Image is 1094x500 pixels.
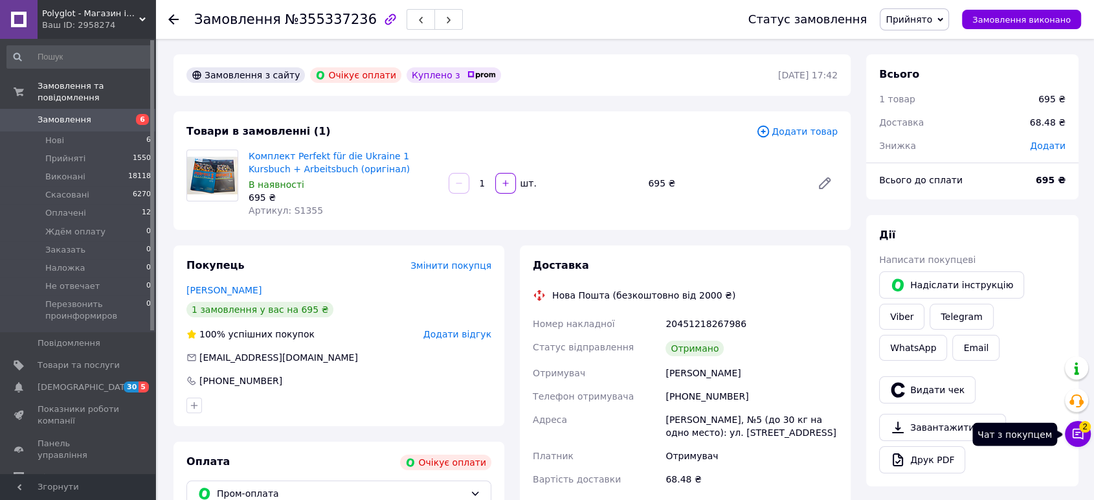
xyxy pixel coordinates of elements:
[886,14,932,25] span: Прийнято
[38,359,120,371] span: Товари та послуги
[249,205,323,216] span: Артикул: S1355
[879,255,976,265] span: Написати покупцеві
[1065,421,1091,447] button: Чат з покупцем2
[663,468,840,491] div: 68.48 ₴
[6,45,152,69] input: Пошук
[1079,420,1091,432] span: 2
[533,415,567,425] span: Адреса
[643,174,807,192] div: 695 ₴
[42,8,139,19] span: Polyglot - Магазин іноземної літератури
[146,299,151,322] span: 0
[663,312,840,335] div: 20451218267986
[133,153,151,165] span: 1550
[45,207,86,219] span: Оплачені
[199,352,358,363] span: [EMAIL_ADDRESS][DOMAIN_NAME]
[45,153,85,165] span: Прийняті
[249,179,304,190] span: В наявності
[1030,141,1066,151] span: Додати
[146,244,151,256] span: 0
[962,10,1081,29] button: Замовлення виконано
[879,229,895,241] span: Дії
[812,170,838,196] a: Редагувати
[1022,108,1073,137] div: 68.48 ₴
[198,374,284,387] div: [PHONE_NUMBER]
[186,125,331,137] span: Товари в замовленні (1)
[42,19,155,31] div: Ваш ID: 2958274
[879,94,915,104] span: 1 товар
[879,141,916,151] span: Знижка
[38,438,120,461] span: Панель управління
[533,342,634,352] span: Статус відправлення
[186,455,230,468] span: Оплата
[663,361,840,385] div: [PERSON_NAME]
[128,171,151,183] span: 18118
[879,335,947,361] a: WhatsApp
[407,67,501,83] div: Куплено з
[45,244,85,256] span: Заказать
[146,262,151,274] span: 0
[45,189,89,201] span: Скасовані
[45,171,85,183] span: Виконані
[517,177,538,190] div: шт.
[38,114,91,126] span: Замовлення
[186,259,245,271] span: Покупець
[879,271,1024,299] button: Надіслати інструкцію
[45,280,100,292] span: Не отвечает
[285,12,377,27] span: №355337236
[879,376,976,403] button: Видати чек
[879,68,919,80] span: Всього
[549,289,739,302] div: Нова Пошта (безкоштовно від 2000 ₴)
[756,124,838,139] span: Додати товар
[467,71,496,79] img: prom
[533,319,615,329] span: Номер накладної
[45,299,146,322] span: Перезвонить проинформиров
[665,341,724,356] div: Отримано
[194,12,281,27] span: Замовлення
[186,302,333,317] div: 1 замовлення у вас на 695 ₴
[879,446,965,473] a: Друк PDF
[1038,93,1066,106] div: 695 ₴
[663,408,840,444] div: [PERSON_NAME], №5 (до 30 кг на одно место): ул. [STREET_ADDRESS]
[663,444,840,468] div: Отримувач
[930,304,993,330] a: Telegram
[663,385,840,408] div: [PHONE_NUMBER]
[400,455,491,470] div: Очікує оплати
[410,260,491,271] span: Змінити покупця
[972,422,1057,446] div: Чат з покупцем
[423,329,491,339] span: Додати відгук
[952,335,999,361] button: Email
[38,403,120,427] span: Показники роботи компанії
[879,175,963,185] span: Всього до сплати
[38,337,100,349] span: Повідомлення
[146,280,151,292] span: 0
[38,381,133,393] span: [DEMOGRAPHIC_DATA]
[748,13,867,26] div: Статус замовлення
[38,80,155,104] span: Замовлення та повідомлення
[45,226,106,238] span: Ждём оплату
[168,13,179,26] div: Повернутися назад
[879,414,1006,441] a: Завантажити PDF
[187,157,238,195] img: Комплект Perfekt für die Ukraine 1 Kursbuch + Arbeitsbuch (оригінал)
[199,329,225,339] span: 100%
[186,328,315,341] div: успішних покупок
[310,67,401,83] div: Очікує оплати
[146,226,151,238] span: 0
[533,391,634,402] span: Телефон отримувача
[249,191,438,204] div: 695 ₴
[533,451,574,461] span: Платник
[879,117,924,128] span: Доставка
[879,304,924,330] a: Viber
[249,151,410,174] a: Комплект Perfekt für die Ukraine 1 Kursbuch + Arbeitsbuch (оригінал)
[45,135,64,146] span: Нові
[142,207,151,219] span: 12
[186,285,262,295] a: [PERSON_NAME]
[45,262,85,274] span: Наложка
[778,70,838,80] time: [DATE] 17:42
[533,474,621,484] span: Вартість доставки
[38,472,71,483] span: Відгуки
[1036,175,1066,185] b: 695 ₴
[533,259,589,271] span: Доставка
[124,381,139,392] span: 30
[146,135,151,146] span: 6
[139,381,149,392] span: 5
